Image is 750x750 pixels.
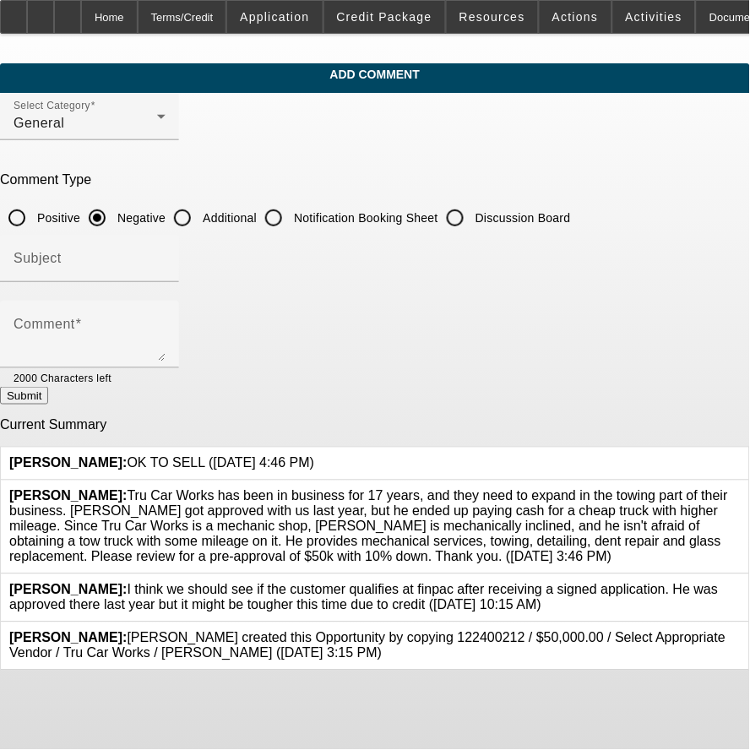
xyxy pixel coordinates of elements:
[114,209,166,226] label: Negative
[9,583,128,597] b: [PERSON_NAME]:
[14,368,111,387] mat-hint: 2000 Characters left
[9,456,128,470] b: [PERSON_NAME]:
[9,631,128,645] b: [PERSON_NAME]:
[459,10,525,24] span: Resources
[447,1,538,33] button: Resources
[14,251,62,265] mat-label: Subject
[472,209,571,226] label: Discussion Board
[9,456,314,470] span: OK TO SELL ([DATE] 4:46 PM)
[626,10,683,24] span: Activities
[14,116,64,130] span: General
[552,10,599,24] span: Actions
[13,68,737,81] span: Add Comment
[9,489,128,503] b: [PERSON_NAME]:
[540,1,611,33] button: Actions
[240,10,309,24] span: Application
[291,209,438,226] label: Notification Booking Sheet
[34,209,80,226] label: Positive
[337,10,432,24] span: Credit Package
[14,101,90,111] mat-label: Select Category
[14,317,75,331] mat-label: Comment
[9,583,719,612] span: I think we should see if the customer qualifies at finpac after receiving a signed application. H...
[9,631,726,660] span: [PERSON_NAME] created this Opportunity by copying 122400212 / $50,000.00 / Select Appropriate Ven...
[324,1,445,33] button: Credit Package
[199,209,257,226] label: Additional
[613,1,696,33] button: Activities
[227,1,322,33] button: Application
[9,489,728,564] span: Tru Car Works has been in business for 17 years, and they need to expand in the towing part of th...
